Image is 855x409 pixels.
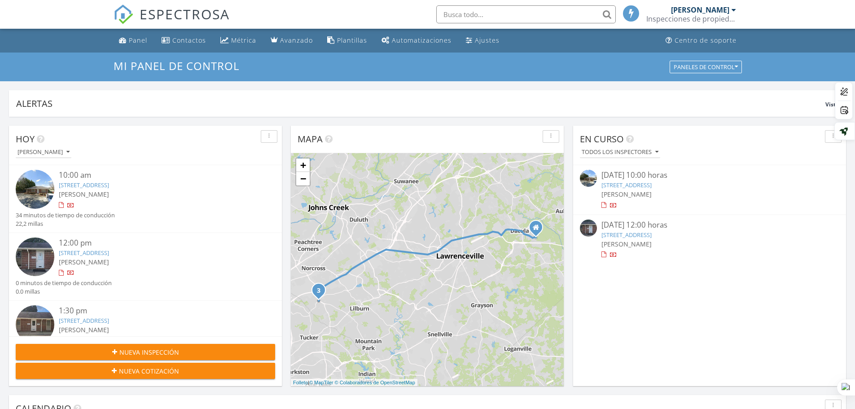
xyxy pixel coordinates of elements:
font: [PERSON_NAME] [59,190,109,198]
font: Todos los inspectores [582,148,652,156]
a: Dar un golpe de zoom [296,158,310,172]
a: Avanzado [267,32,316,49]
font: Mi panel de control [114,58,240,73]
font: [STREET_ADDRESS] [601,181,652,189]
a: Contactos [158,32,210,49]
img: 9574479%2Freports%2Feefb3d18-2a95-43d8-a304-37bbfc177c22%2Fcover_photos%2Fk9pER8ew5KHdF0J5rHaD%2F... [16,305,54,344]
a: Automatizaciones (básicas) [378,32,455,49]
font: Paneles de control [674,63,735,71]
font: [STREET_ADDRESS] [59,249,109,257]
button: [PERSON_NAME] [16,146,71,158]
font: ESPECTROSA [140,5,230,23]
font: 3 [317,286,320,295]
div: 2814 Porches Ln, Dacula, GA 30019 [536,227,541,233]
a: © Colaboradores de OpenStreetMap [335,380,415,385]
font: [STREET_ADDRESS] [59,317,109,325]
font: 1:30 pm [59,305,87,316]
font: Inspecciones de propiedad Colossus, LLC [646,14,785,24]
a: Métrica [217,32,260,49]
div: 6267 Oakwood Cir NW, Norcross, GA 30093 [319,290,324,295]
font: Plantillas [337,36,367,44]
font: Vista [825,101,839,108]
font: [DATE] 10:00 horas [601,170,667,180]
img: 9574193%2Freports%2F2195e7eb-bb82-485f-95b2-fe140acf7e4f%2Fcover_photos%2FbjsLm0XpXbNDpFgUtygu%2F... [580,220,597,237]
a: 10:00 am [STREET_ADDRESS] [PERSON_NAME] 34 minutos de tiempo de conducción 22,2 millas [16,170,275,228]
a: © MapTiler [309,380,333,385]
a: 12:00 pm [STREET_ADDRESS] [PERSON_NAME] 0 minutos de tiempo de conducción 0.0 millas [16,237,275,296]
img: 9574193%2Freports%2F2195e7eb-bb82-485f-95b2-fe140acf7e4f%2Fcover_photos%2FbjsLm0XpXbNDpFgUtygu%2F... [16,237,54,276]
a: Centro de soporte [662,32,740,49]
font: + [300,159,306,171]
input: Busca todo... [436,5,616,23]
button: Paneles de control [670,61,742,73]
img: El mejor software de inspección de viviendas: Spectora [114,4,133,24]
font: 12:00 pm [59,237,92,248]
a: 1:30 pm [STREET_ADDRESS] [PERSON_NAME] 0 minutos de tiempo de conducción 0.0 millas [16,305,275,364]
a: [DATE] 12:00 horas [STREET_ADDRESS] [PERSON_NAME] [580,220,839,259]
a: [DATE] 10:00 horas [STREET_ADDRESS] [PERSON_NAME] [580,170,839,210]
font: Panel [129,36,147,44]
font: Nueva inspección [119,348,179,356]
font: En curso [580,133,624,145]
a: ESPECTROSA [114,12,230,31]
font: [PERSON_NAME] [59,258,109,266]
font: [PERSON_NAME] [59,325,109,334]
font: [STREET_ADDRESS] [601,231,652,239]
img: streetview [16,170,54,208]
a: Alejar [296,172,310,185]
font: − [300,173,306,184]
font: Mapa [298,133,323,145]
font: [PERSON_NAME] [18,148,63,156]
font: 0 minutos de tiempo de conducción [16,279,112,287]
font: Centro de soporte [675,36,737,44]
a: Panel [115,32,151,49]
a: Ajustes [462,32,503,49]
img: streetview [580,170,597,187]
font: Avanzado [280,36,313,44]
font: Nueva cotización [119,367,179,375]
font: Ajustes [475,36,500,44]
font: Métrica [231,36,256,44]
font: [PERSON_NAME] [601,190,652,198]
font: [PERSON_NAME] [671,5,729,15]
font: 34 minutos de tiempo de conducción [16,211,115,219]
font: [DATE] 12:00 horas [601,220,667,230]
font: Alertas [16,97,53,110]
a: Folleto [293,380,308,385]
button: Nueva cotización [16,363,275,379]
font: [PERSON_NAME] [601,240,652,248]
div: Inspecciones de propiedad Colossus, LLC [646,14,736,23]
font: 0.0 millas [16,287,40,295]
font: Hoy [16,133,35,145]
font: 22,2 millas [16,220,43,228]
font: 10:00 am [59,170,91,180]
button: Todos los inspectores [580,146,660,158]
font: Contactos [172,36,206,44]
a: Plantillas [324,32,371,49]
font: Automatizaciones [392,36,452,44]
button: Nueva inspección [16,344,275,360]
font: | [308,380,309,385]
font: [STREET_ADDRESS] [59,181,109,189]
